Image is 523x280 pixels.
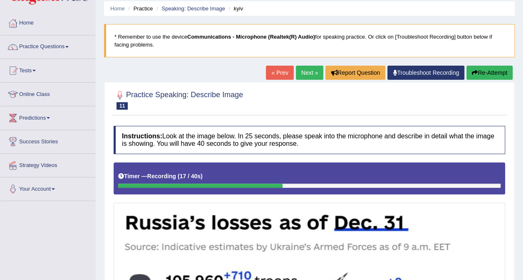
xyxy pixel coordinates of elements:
a: Tests [0,59,95,80]
a: Your Account [0,177,95,198]
blockquote: * Remember to use the device for speaking practice. Or click on [Troubleshoot Recording] button b... [104,24,515,57]
a: Next » [296,66,323,80]
button: Re-Attempt [466,66,513,80]
b: Recording [147,173,176,179]
a: Troubleshoot Recording [387,66,464,80]
li: kyiv [226,5,243,12]
span: 11 [116,102,128,110]
b: ) [201,173,203,179]
li: Practice [126,5,153,12]
h2: Practice Speaking: Describe Image [114,89,243,110]
a: Home [110,5,125,12]
a: Practice Questions [0,35,95,56]
b: Communications - Microphone (Realtek(R) Audio) [187,34,315,40]
a: Strategy Videos [0,154,95,174]
b: ( [178,173,180,179]
a: Predictions [0,106,95,127]
b: Instructions: [122,133,162,140]
a: Home [0,12,95,32]
b: 17 / 40s [180,173,201,179]
button: Report Question [325,66,385,80]
a: « Prev [266,66,293,80]
a: Online Class [0,83,95,103]
h5: Timer — [118,173,203,179]
a: Speaking: Describe Image [161,5,225,12]
h4: Look at the image below. In 25 seconds, please speak into the microphone and describe in detail w... [114,126,505,154]
a: Success Stories [0,130,95,151]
